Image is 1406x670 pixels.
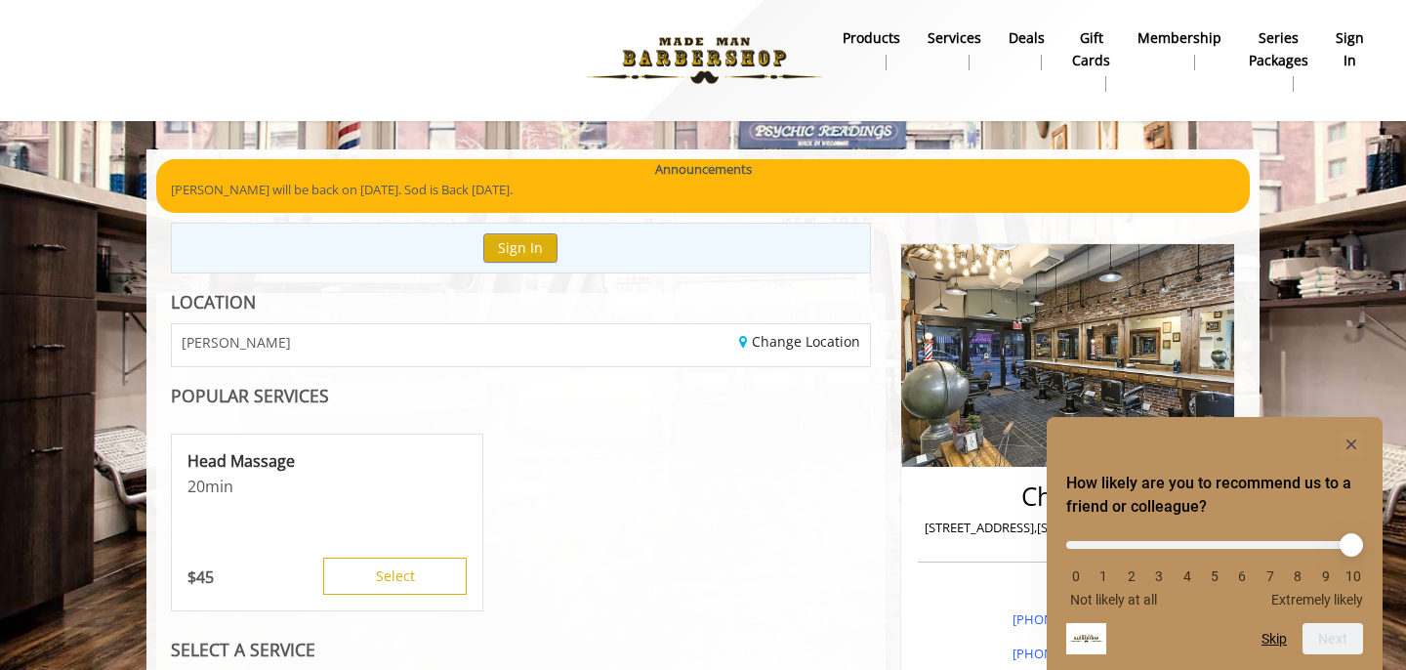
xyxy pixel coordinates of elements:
[1066,472,1363,519] h2: How likely are you to recommend us to a friend or colleague? Select an option from 0 to 10, with ...
[1122,568,1141,584] li: 2
[1066,526,1363,607] div: How likely are you to recommend us to a friend or colleague? Select an option from 0 to 10, with ...
[995,24,1058,75] a: DealsDeals
[1137,27,1221,49] b: Membership
[205,476,233,497] span: min
[928,27,981,49] b: Services
[1235,24,1322,97] a: Series packagesSeries packages
[182,335,291,350] span: [PERSON_NAME]
[1261,568,1280,584] li: 7
[1013,610,1123,628] a: [PHONE_NUMBER]
[1124,24,1235,75] a: MembershipMembership
[829,24,914,75] a: Productsproducts
[1066,568,1086,584] li: 0
[1178,568,1197,584] li: 4
[1205,568,1224,584] li: 5
[923,589,1213,603] h3: Phone
[570,7,839,114] img: Made Man Barbershop logo
[171,384,329,407] b: POPULAR SERVICES
[655,159,752,180] b: Announcements
[1303,623,1363,654] button: Next question
[1066,433,1363,654] div: How likely are you to recommend us to a friend or colleague? Select an option from 0 to 10, with ...
[1232,568,1252,584] li: 6
[1271,592,1363,607] span: Extremely likely
[1149,568,1169,584] li: 3
[1288,568,1307,584] li: 8
[171,290,256,314] b: LOCATION
[1340,433,1363,456] button: Hide survey
[1316,568,1336,584] li: 9
[923,482,1213,511] h2: Chelsea
[1013,645,1123,662] a: [PHONE_NUMBER]
[187,566,196,588] span: $
[843,27,900,49] b: products
[1070,592,1157,607] span: Not likely at all
[171,180,1235,200] p: [PERSON_NAME] will be back on [DATE]. Sod is Back [DATE].
[1094,568,1113,584] li: 1
[1322,24,1378,75] a: sign insign in
[739,332,860,351] a: Change Location
[1009,27,1045,49] b: Deals
[187,476,467,497] p: 20
[914,24,995,75] a: ServicesServices
[1072,27,1110,71] b: gift cards
[187,566,214,588] p: 45
[171,641,871,659] div: SELECT A SERVICE
[1336,27,1364,71] b: sign in
[1344,568,1363,584] li: 10
[1058,24,1124,97] a: Gift cardsgift cards
[923,518,1213,538] p: [STREET_ADDRESS],[STREET_ADDRESS][US_STATE]
[483,233,558,262] button: Sign In
[1261,631,1287,647] button: Skip
[1249,27,1308,71] b: Series packages
[323,558,467,595] button: Select
[187,450,467,472] p: Head Massage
